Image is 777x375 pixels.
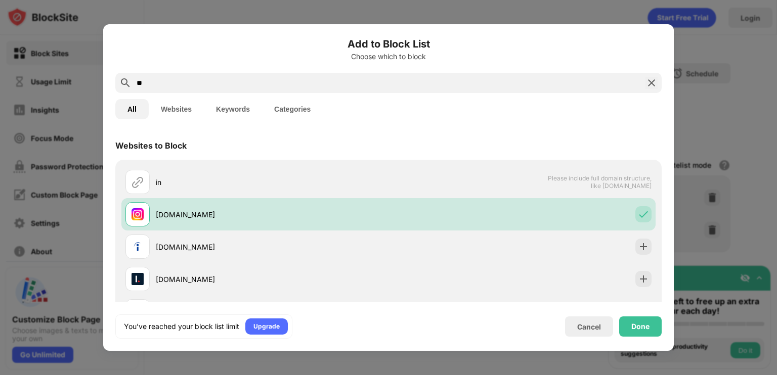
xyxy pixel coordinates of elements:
h6: Add to Block List [115,36,662,52]
button: Categories [262,99,323,119]
div: Choose which to block [115,53,662,61]
button: Keywords [204,99,262,119]
img: search-close [645,77,658,89]
button: All [115,99,149,119]
button: Websites [149,99,204,119]
div: You’ve reached your block list limit [124,321,239,332]
div: [DOMAIN_NAME] [156,209,388,220]
div: [DOMAIN_NAME] [156,242,388,252]
div: Cancel [577,322,601,331]
div: Upgrade [253,321,280,332]
div: [DOMAIN_NAME] [156,274,388,285]
span: Please include full domain structure, like [DOMAIN_NAME] [547,174,652,190]
div: Done [631,322,650,331]
div: Websites to Block [115,140,187,151]
div: in [156,177,388,187]
img: favicons [132,273,144,285]
img: favicons [132,241,144,253]
img: favicons [132,208,144,220]
img: url.svg [132,176,144,188]
img: search.svg [119,77,132,89]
